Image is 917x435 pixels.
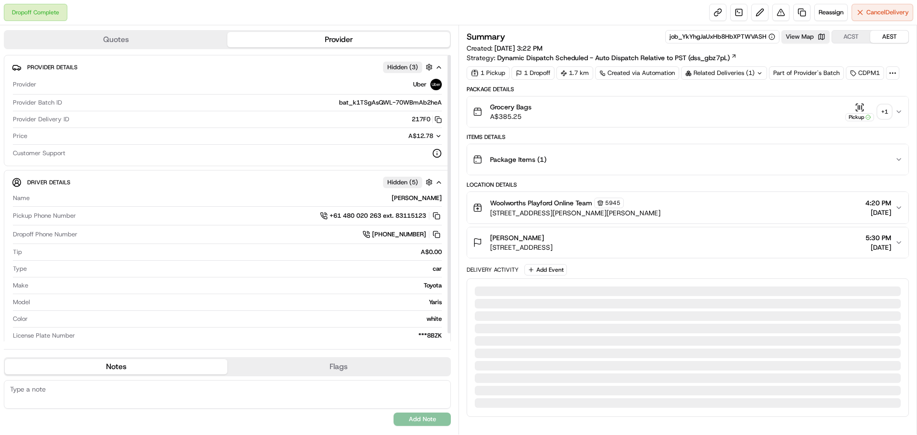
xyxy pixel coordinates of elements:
a: Dynamic Dispatch Scheduled - Auto Dispatch Relative to PST (dss_gbz7pL) [497,53,737,63]
span: Dynamic Dispatch Scheduled - Auto Dispatch Relative to PST (dss_gbz7pL) [497,53,730,63]
span: Pickup Phone Number [13,212,76,220]
button: Pickup [845,103,874,121]
div: Package Details [467,85,909,93]
button: Woolworths Playford Online Team5945[STREET_ADDRESS][PERSON_NAME][PERSON_NAME]4:20 PM[DATE] [467,192,908,223]
a: Created via Automation [595,66,679,80]
span: Provider [13,80,36,89]
button: [PERSON_NAME][STREET_ADDRESS]5:30 PM[DATE] [467,227,908,258]
span: [STREET_ADDRESS] [490,243,553,252]
div: white [32,315,442,323]
span: [DATE] [865,208,891,217]
div: 1.7 km [556,66,593,80]
div: + 1 [878,105,891,118]
span: Driver Details [27,179,70,186]
button: Provider DetailsHidden (3) [12,59,443,75]
div: CDPM1 [846,66,884,80]
span: +61 480 020 263 ext. 83115123 [330,212,426,220]
div: Pickup [845,113,874,121]
span: Dropoff Phone Number [13,230,77,239]
span: Package Items ( 1 ) [490,155,546,164]
div: Location Details [467,181,909,189]
span: [DATE] [865,243,891,252]
span: Woolworths Playford Online Team [490,198,592,208]
div: [PERSON_NAME] [33,194,442,202]
span: Hidden ( 5 ) [387,178,418,187]
span: Provider Details [27,64,77,71]
div: 1 Pickup [467,66,510,80]
a: +61 480 020 263 ext. 83115123 [320,211,442,221]
span: Tip [13,248,22,256]
span: [STREET_ADDRESS][PERSON_NAME][PERSON_NAME] [490,208,661,218]
span: Grocery Bags [490,102,532,112]
button: AEST [870,31,908,43]
button: Hidden (3) [383,61,435,73]
span: [DATE] 3:22 PM [494,44,543,53]
span: Created: [467,43,543,53]
span: [PHONE_NUMBER] [372,230,426,239]
span: bat_k1TSgAsQWL-70WBmAb2heA [339,98,442,107]
div: Items Details [467,133,909,141]
button: CancelDelivery [852,4,913,21]
button: 217F0 [412,115,442,124]
div: Toyota [32,281,442,290]
button: View Map [781,30,830,43]
button: ACST [832,31,870,43]
div: 1 Dropoff [512,66,554,80]
span: Provider Delivery ID [13,115,69,124]
a: [PHONE_NUMBER] [363,229,442,240]
button: job_YkYhgJaUxHb8HbXPTWVASH [670,32,775,41]
div: A$0.00 [26,248,442,256]
span: Uber [413,80,427,89]
div: Strategy: [467,53,737,63]
button: Hidden (5) [383,176,435,188]
span: Make [13,281,28,290]
div: Delivery Activity [467,266,519,274]
span: 4:20 PM [865,198,891,208]
button: A$12.78 [358,132,442,140]
span: [PERSON_NAME] [490,233,544,243]
div: car [31,265,442,273]
h3: Summary [467,32,505,41]
button: Grocery BagsA$385.25Pickup+1 [467,96,908,127]
button: Flags [227,359,450,374]
span: License Plate Number [13,331,75,340]
span: Name [13,194,30,202]
button: Package Items (1) [467,144,908,175]
span: A$12.78 [408,132,433,140]
button: Pickup+1 [845,103,891,121]
button: Quotes [5,32,227,47]
span: Model [13,298,30,307]
img: uber-new-logo.jpeg [430,79,442,90]
button: Notes [5,359,227,374]
div: Yaris [34,298,442,307]
span: Provider Batch ID [13,98,62,107]
span: Hidden ( 3 ) [387,63,418,72]
span: Reassign [819,8,843,17]
button: Reassign [814,4,848,21]
span: Cancel Delivery [866,8,909,17]
span: Type [13,265,27,273]
div: Related Deliveries (1) [681,66,767,80]
span: Price [13,132,27,140]
span: Color [13,315,28,323]
button: Add Event [524,264,567,276]
button: Driver DetailsHidden (5) [12,174,443,190]
button: Provider [227,32,450,47]
span: 5945 [605,199,620,207]
span: 5:30 PM [865,233,891,243]
span: Customer Support [13,149,65,158]
span: A$385.25 [490,112,532,121]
